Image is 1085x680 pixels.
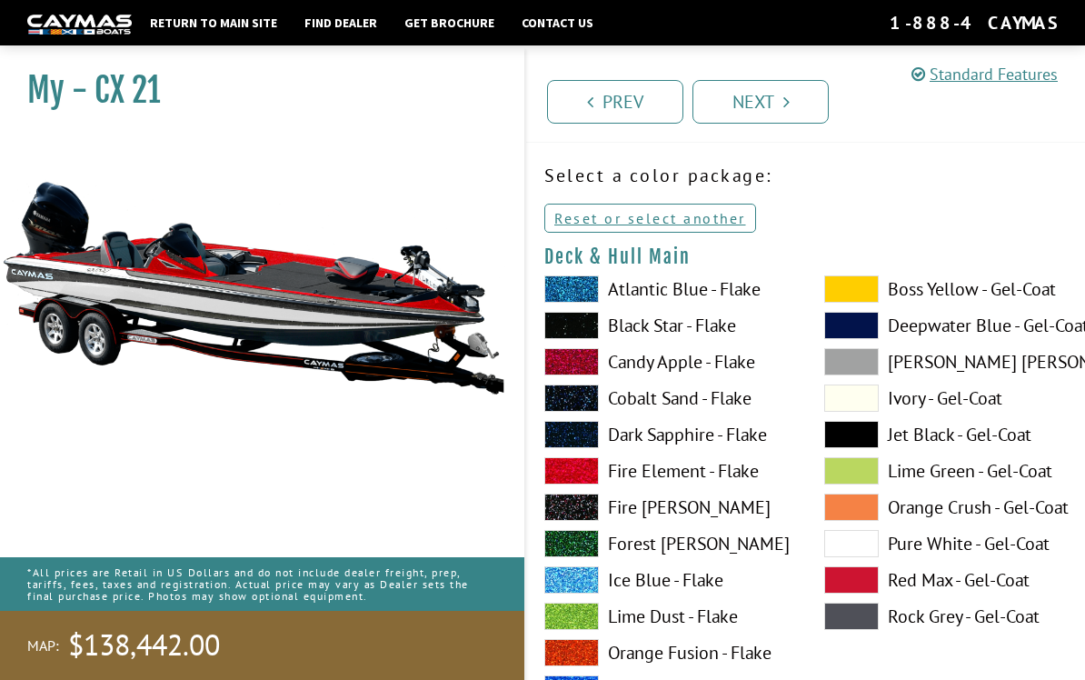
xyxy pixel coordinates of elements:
label: Ice Blue - Flake [544,566,788,594]
a: Contact Us [513,11,602,35]
a: Standard Features [911,64,1058,85]
label: Atlantic Blue - Flake [544,275,788,303]
label: Red Max - Gel-Coat [824,566,1068,594]
label: Deepwater Blue - Gel-Coat [824,312,1068,339]
img: white-logo-c9c8dbefe5ff5ceceb0f0178aa75bf4bb51f6bca0971e226c86eb53dfe498488.png [27,15,132,34]
label: Forest [PERSON_NAME] [544,530,788,557]
label: Pure White - Gel-Coat [824,530,1068,557]
a: Prev [547,80,683,124]
label: Black Star - Flake [544,312,788,339]
label: Fire [PERSON_NAME] [544,494,788,521]
a: Get Brochure [395,11,503,35]
a: Reset or select another [544,204,756,233]
label: Orange Fusion - Flake [544,639,788,666]
a: Return to main site [141,11,286,35]
h1: My - CX 21 [27,70,479,111]
p: Select a color package: [544,162,1067,189]
label: Lime Green - Gel-Coat [824,457,1068,485]
div: 1-888-4CAYMAS [890,11,1058,35]
a: Next [692,80,829,124]
label: Orange Crush - Gel-Coat [824,494,1068,521]
label: Jet Black - Gel-Coat [824,421,1068,448]
span: MAP: [27,636,59,655]
a: Find Dealer [295,11,386,35]
label: Fire Element - Flake [544,457,788,485]
label: Cobalt Sand - Flake [544,385,788,412]
label: [PERSON_NAME] [PERSON_NAME] - Gel-Coat [824,348,1068,375]
label: Ivory - Gel-Coat [824,385,1068,412]
label: Lime Dust - Flake [544,603,788,630]
label: Candy Apple - Flake [544,348,788,375]
label: Rock Grey - Gel-Coat [824,603,1068,630]
label: Boss Yellow - Gel-Coat [824,275,1068,303]
h4: Deck & Hull Main [544,245,1067,268]
p: *All prices are Retail in US Dollars and do not include dealer freight, prep, tariffs, fees, taxe... [27,557,497,612]
ul: Pagination [542,77,1085,124]
label: Dark Sapphire - Flake [544,421,788,448]
span: $138,442.00 [68,626,220,665]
